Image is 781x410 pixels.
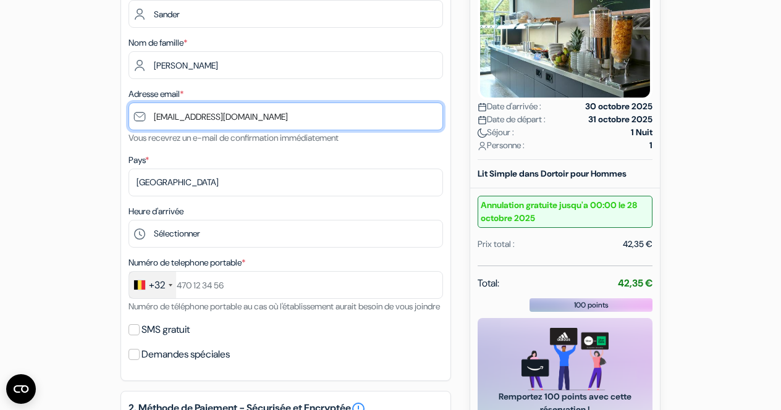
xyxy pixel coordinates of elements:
[129,36,187,49] label: Nom de famille
[618,277,652,290] strong: 42,35 €
[129,88,184,101] label: Adresse email
[141,321,190,338] label: SMS gratuit
[129,205,184,218] label: Heure d'arrivée
[129,154,149,167] label: Pays
[478,126,514,139] span: Séjour :
[149,278,165,293] div: +32
[631,126,652,139] strong: 1 Nuit
[478,115,487,125] img: calendar.svg
[478,238,515,251] div: Prix total :
[585,100,652,113] strong: 30 octobre 2025
[129,271,443,299] input: 470 12 34 56
[478,102,487,112] img: calendar.svg
[478,128,487,138] img: moon.svg
[478,141,487,151] img: user_icon.svg
[478,276,499,291] span: Total:
[623,238,652,251] div: 42,35 €
[478,139,525,152] span: Personne :
[129,301,440,312] small: Numéro de téléphone portable au cas où l'établissement aurait besoin de vous joindre
[478,196,652,228] small: Annulation gratuite jusqu'a 00:00 le 28 octobre 2025
[478,100,541,113] span: Date d'arrivée :
[6,374,36,404] button: CMP-Widget öffnen
[588,113,652,126] strong: 31 octobre 2025
[129,256,245,269] label: Numéro de telephone portable
[649,139,652,152] strong: 1
[478,168,627,179] b: Lit Simple dans Dortoir pour Hommes
[129,51,443,79] input: Entrer le nom de famille
[521,328,609,390] img: gift_card_hero_new.png
[574,299,609,311] span: 100 points
[129,272,176,298] div: Belgium (België): +32
[129,132,339,143] small: Vous recevrez un e-mail de confirmation immédiatement
[478,113,546,126] span: Date de départ :
[129,102,443,130] input: Entrer adresse e-mail
[141,346,230,363] label: Demandes spéciales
